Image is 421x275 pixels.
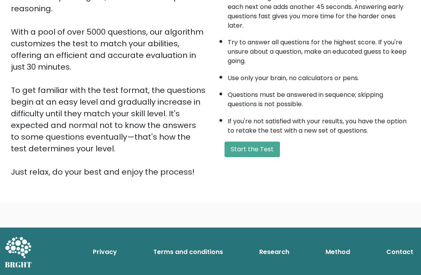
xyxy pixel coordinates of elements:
a: Privacy [90,244,120,260]
li: If you're not satisfied with your results, you have the option to retake the test with a new set ... [228,113,410,135]
a: Terms and conditions [150,244,226,260]
a: Contact [383,244,416,260]
button: Start the Test [225,142,280,157]
a: Research [256,244,292,260]
li: Try to answer all questions for the highest score. If you're unsure about a question, make an edu... [228,34,410,66]
li: Questions must be answered in sequence; skipping questions is not possible. [228,86,410,109]
li: Use only your brain, no calculators or pens. [228,70,410,83]
a: Method [322,244,353,260]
